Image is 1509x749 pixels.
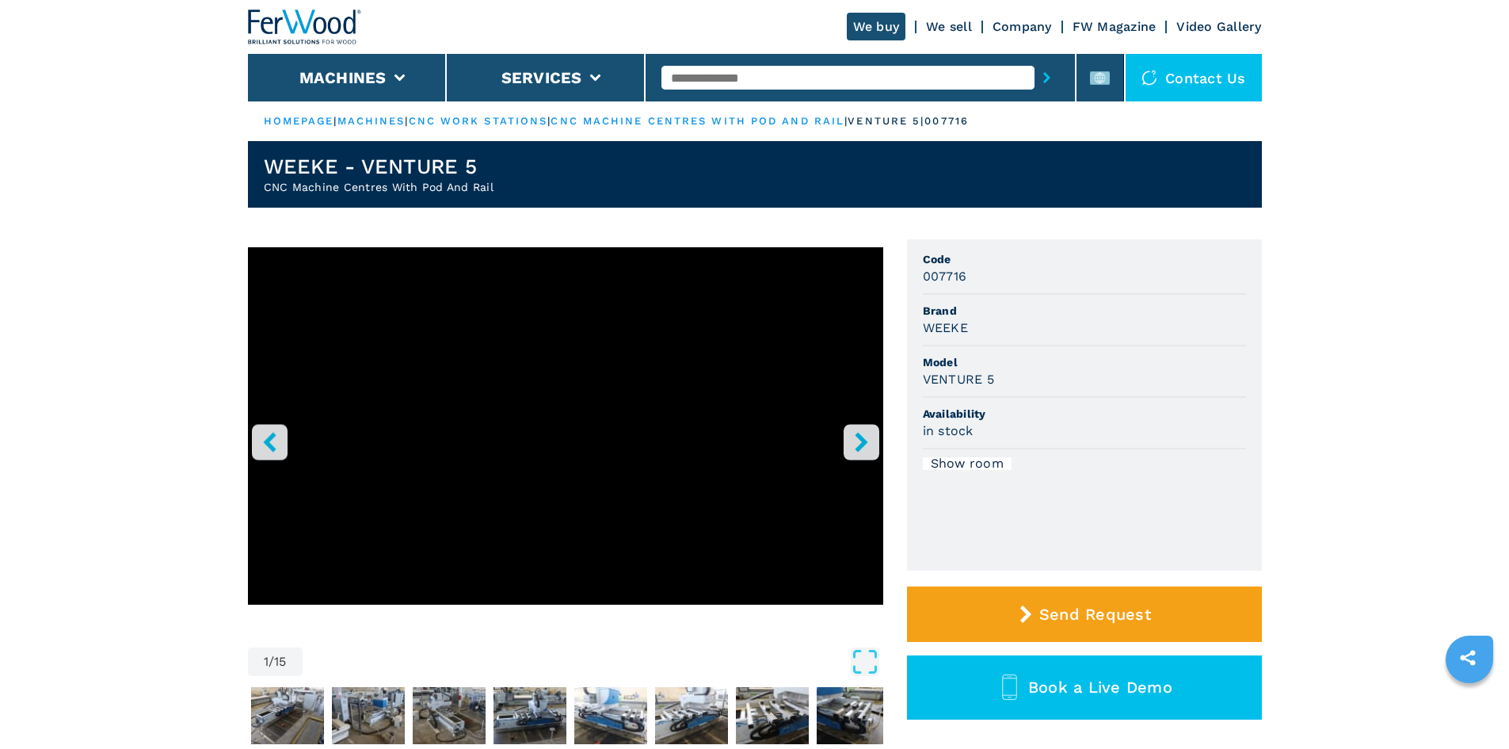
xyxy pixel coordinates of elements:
[907,655,1262,720] button: Book a Live Demo
[413,687,486,744] img: 51392728d95e8c8034405798a8558108
[307,648,879,676] button: Open Fullscreen
[264,154,493,179] h1: WEEKE - VENTURE 5
[337,115,406,127] a: machines
[264,179,493,195] h2: CNC Machine Centres With Pod And Rail
[1141,70,1157,86] img: Contact us
[817,687,890,744] img: 153adad3cb21e18d7730b2f43ec5be94
[923,457,1012,470] div: Show room
[814,684,893,747] button: Go to Slide 9
[410,684,489,747] button: Go to Slide 4
[847,13,906,40] a: We buy
[1039,605,1151,624] span: Send Request
[264,115,334,127] a: HOMEPAGE
[848,114,924,128] p: venture 5 |
[501,68,582,87] button: Services
[1073,19,1157,34] a: FW Magazine
[1176,19,1261,34] a: Video Gallery
[332,687,405,744] img: 71ce39c59a7dc8fea32636e06633c5a3
[1035,59,1059,96] button: submit-button
[923,406,1246,422] span: Availability
[409,115,548,127] a: cnc work stations
[907,587,1262,642] button: Send Request
[923,319,968,337] h3: WEEKE
[924,114,969,128] p: 007716
[299,68,387,87] button: Machines
[1448,638,1488,678] a: sharethis
[248,10,362,44] img: Ferwood
[248,247,883,605] iframe: Centro di lavoro a Ventose in azione - WEEKE - VENTURE 5 - Ferwoodgroup - 007716
[923,251,1246,267] span: Code
[329,684,408,747] button: Go to Slide 3
[269,655,274,668] span: /
[923,422,974,440] h3: in stock
[551,115,844,127] a: cnc machine centres with pod and rail
[655,687,728,744] img: 86deb462a07d23dd909f7b23fab0e7c6
[493,687,566,744] img: 94db9ce22273928e9b6097737b521bbe
[264,655,269,668] span: 1
[923,303,1246,319] span: Brand
[490,684,570,747] button: Go to Slide 5
[274,655,287,668] span: 15
[248,684,883,747] nav: Thumbnail Navigation
[923,370,994,388] h3: VENTURE 5
[993,19,1052,34] a: Company
[923,267,967,285] h3: 007716
[926,19,972,34] a: We sell
[248,684,327,747] button: Go to Slide 2
[547,115,551,127] span: |
[736,687,809,744] img: 003ced9170aa5857def2459a9ddee2bf
[1028,678,1172,697] span: Book a Live Demo
[405,115,408,127] span: |
[571,684,650,747] button: Go to Slide 6
[1442,678,1497,737] iframe: Chat
[251,687,324,744] img: 09dadbed75d9427ba2a4faa73d251a0a
[733,684,812,747] button: Go to Slide 8
[1126,54,1262,101] div: Contact us
[844,424,879,460] button: right-button
[923,354,1246,370] span: Model
[248,247,883,632] div: Go to Slide 1
[844,115,848,127] span: |
[252,424,288,460] button: left-button
[652,684,731,747] button: Go to Slide 7
[333,115,337,127] span: |
[574,687,647,744] img: 3a9d3bc63696a0b8f550016952a4dd71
